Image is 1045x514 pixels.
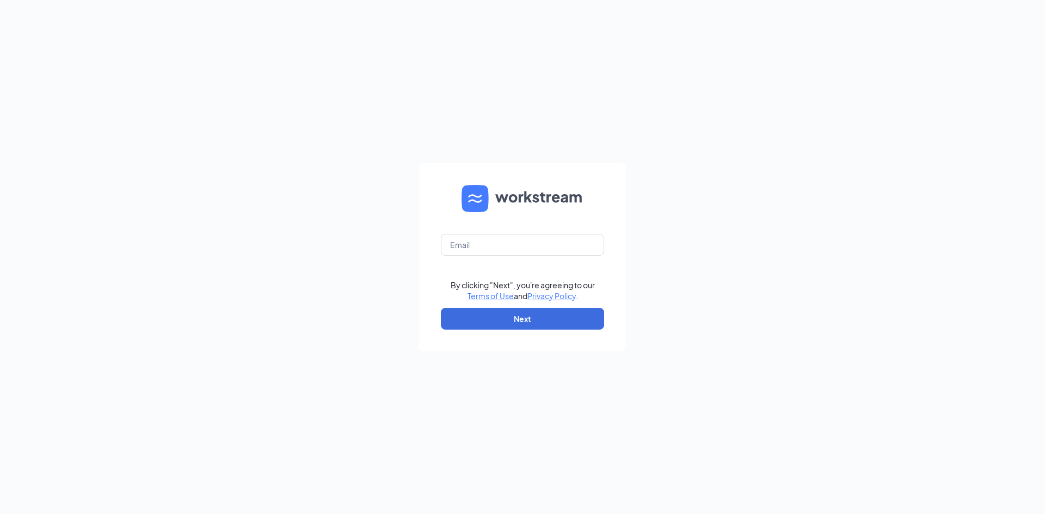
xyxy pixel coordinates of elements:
input: Email [441,234,604,256]
button: Next [441,308,604,330]
img: WS logo and Workstream text [462,185,583,212]
div: By clicking "Next", you're agreeing to our and . [451,280,595,301]
a: Privacy Policy [527,291,576,301]
a: Terms of Use [468,291,514,301]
